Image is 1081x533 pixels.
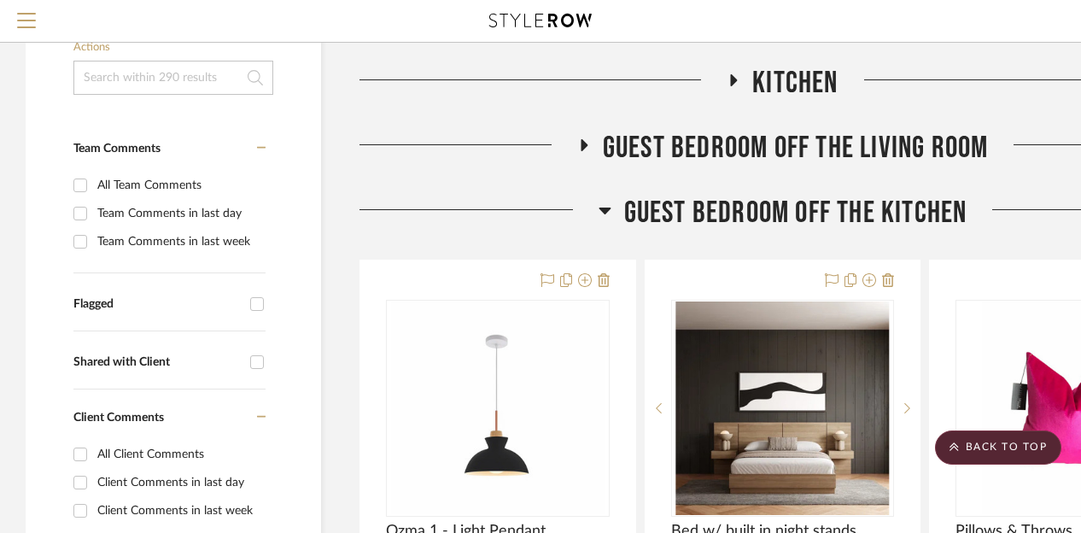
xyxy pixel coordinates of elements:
input: Search within 290 results [73,61,273,95]
img: Ozma 1 - Light Pendant [391,302,605,515]
img: Bed w/ built in night stands [675,302,889,515]
div: 0 [672,301,894,516]
span: Client Comments [73,412,164,424]
div: All Team Comments [97,172,261,199]
div: Client Comments in last day [97,469,261,496]
scroll-to-top-button: BACK TO TOP [935,430,1061,465]
div: Flagged [73,297,242,312]
div: Shared with Client [73,355,242,370]
span: Team Comments [73,143,161,155]
span: Guest Bedroom off the Living Room [603,130,989,167]
div: All Client Comments [97,441,261,468]
div: Client Comments in last week [97,497,261,524]
span: Guest Bedroom off the Kitchen [624,195,967,231]
span: Kitchen [752,65,838,102]
div: Team Comments in last day [97,200,261,227]
div: Team Comments in last week [97,228,261,255]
